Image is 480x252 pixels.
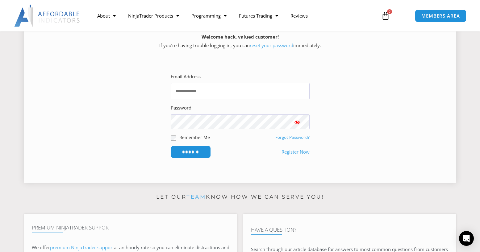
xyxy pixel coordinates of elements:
a: team [186,194,206,200]
a: Register Now [282,148,310,156]
label: Remember Me [179,134,210,141]
a: Futures Trading [233,9,284,23]
a: MEMBERS AREA [415,10,466,22]
label: Email Address [171,72,201,81]
img: LogoAI | Affordable Indicators – NinjaTrader [14,5,81,27]
h4: Premium NinjaTrader Support [32,225,229,231]
span: We offer [32,244,50,250]
label: Password [171,104,191,112]
a: NinjaTrader Products [122,9,185,23]
strong: Welcome back, valued customer! [202,34,279,40]
nav: Menu [91,9,374,23]
a: premium NinjaTrader support [50,244,114,250]
a: About [91,9,122,23]
a: Forgot Password? [275,134,310,140]
span: 0 [387,9,392,14]
p: If you’re having trouble logging in, you can immediately. [35,33,445,50]
div: Open Intercom Messenger [459,231,474,246]
a: Programming [185,9,233,23]
p: Let our know how we can serve you! [24,192,456,202]
span: MEMBERS AREA [421,14,460,18]
button: Show password [285,114,310,129]
a: reset your password [250,42,293,48]
h4: Have A Question? [251,227,449,233]
a: 0 [372,7,399,25]
a: Reviews [284,9,314,23]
